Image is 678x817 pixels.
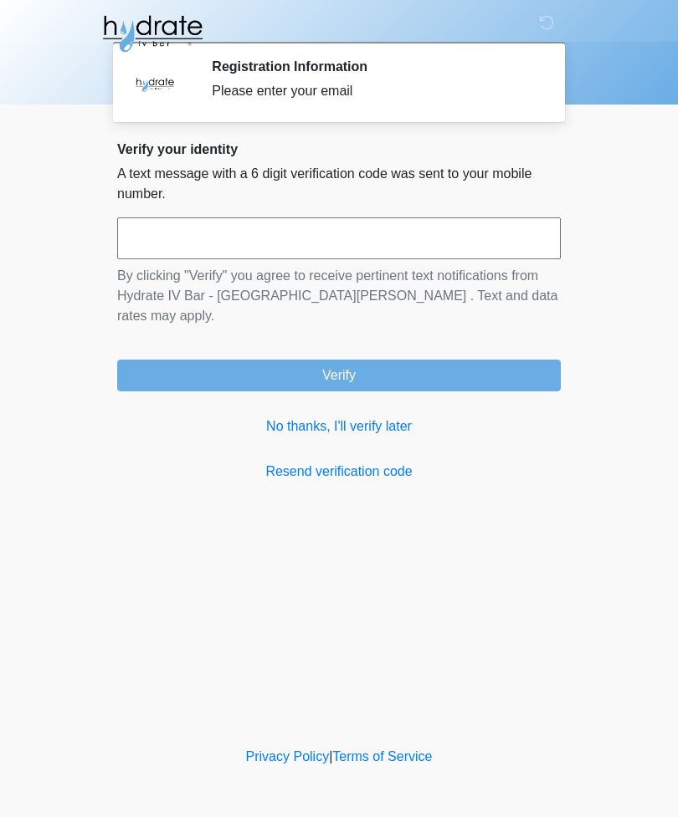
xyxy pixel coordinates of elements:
a: Resend verification code [117,462,561,482]
p: A text message with a 6 digit verification code was sent to your mobile number. [117,164,561,204]
h2: Verify your identity [117,141,561,157]
a: | [329,749,332,763]
p: By clicking "Verify" you agree to receive pertinent text notifications from Hydrate IV Bar - [GEO... [117,266,561,326]
div: Please enter your email [212,81,536,101]
a: Privacy Policy [246,749,330,763]
a: No thanks, I'll verify later [117,416,561,437]
img: Agent Avatar [130,59,180,109]
a: Terms of Service [332,749,432,763]
button: Verify [117,360,561,391]
img: Hydrate IV Bar - Fort Collins Logo [100,13,204,54]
